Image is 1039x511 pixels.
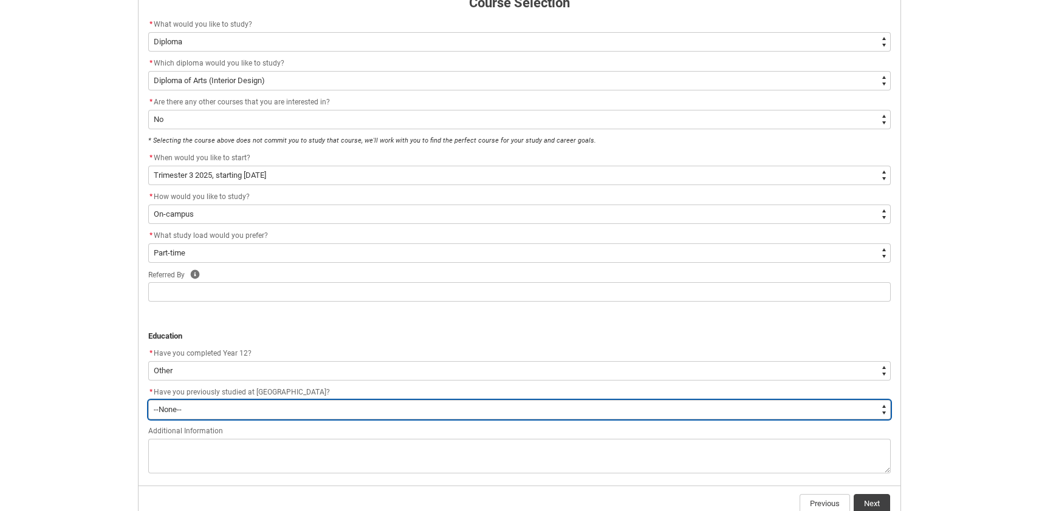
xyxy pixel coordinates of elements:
[149,349,153,357] abbr: required
[154,388,330,396] span: Have you previously studied at [GEOGRAPHIC_DATA]?
[149,192,153,201] abbr: required
[154,98,330,106] span: Are there any other courses that you are interested in?
[149,20,153,29] abbr: required
[149,98,153,106] abbr: required
[154,231,268,240] span: What study load would you prefer?
[154,20,252,29] span: What would you like to study?
[148,271,185,279] span: Referred By
[154,154,250,162] span: When would you like to start?
[149,388,153,396] abbr: required
[148,137,596,144] em: * Selecting the course above does not commit you to study that course, we'll work with you to fin...
[148,331,182,340] strong: Education
[154,59,284,67] span: Which diploma would you like to study?
[149,231,153,240] abbr: required
[149,154,153,162] abbr: required
[154,192,250,201] span: How would you like to study?
[154,349,252,357] span: Have you completed Year 12?
[148,427,223,435] span: Additional Information
[149,59,153,67] abbr: required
